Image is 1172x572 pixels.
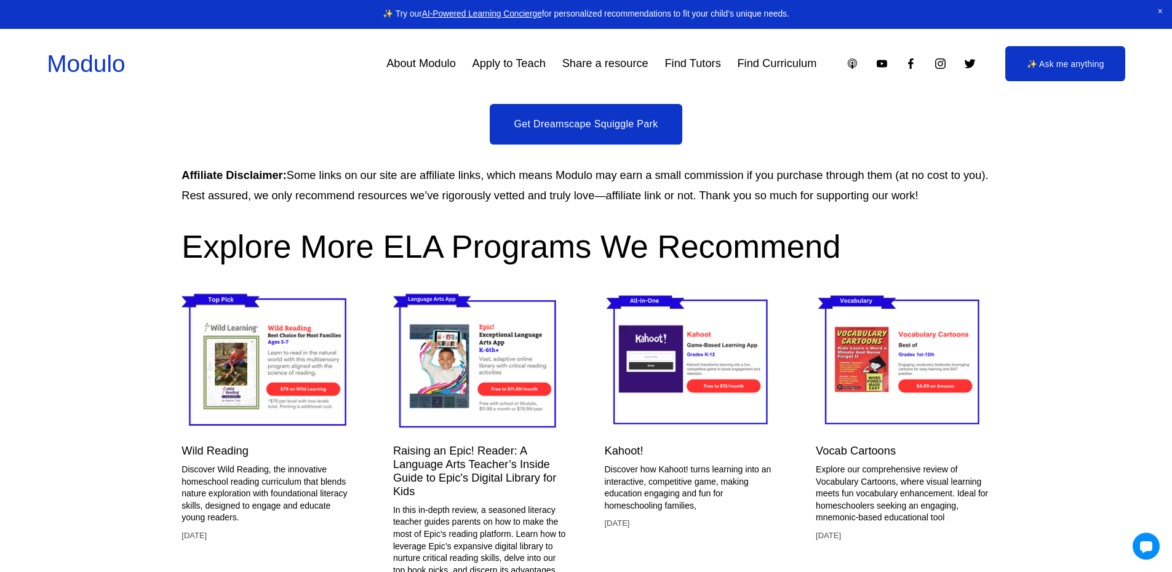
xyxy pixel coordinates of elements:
[181,530,207,541] time: [DATE]
[934,57,947,70] a: Instagram
[490,104,683,145] a: Get Dreamscape Squiggle Park
[562,52,648,75] a: Share a resource
[664,52,720,75] a: Find Tutors
[181,169,287,181] strong: Affiliate Disclaimer:
[181,464,356,524] p: Discover Wild Reading, the innovative homeschool reading curriculum that blends nature exploratio...
[472,52,546,75] a: Apply to Teach
[904,57,917,70] a: Facebook
[816,444,896,457] a: Vocab Cartoons
[604,444,643,457] a: Kahoot!
[181,444,249,457] a: Wild Reading
[422,9,542,18] a: AI-Powered Learning Concierge
[816,464,991,524] p: Explore our comprehensive review of Vocabulary Cartoons, where visual learning meets fun vocabula...
[181,165,990,206] p: Some links on our site are affiliate links, which means Modulo may earn a small commission if you...
[816,289,991,435] img: Vocab Cartoons
[846,57,859,70] a: Apple Podcasts
[1005,46,1125,81] a: ✨ Ask me anything
[963,57,976,70] a: Twitter
[393,444,556,498] a: Raising an Epic! Reader: A Language Arts Teacher’s Inside Guide to Epic's Digital Library for Kids
[181,226,990,268] h2: Explore More ELA Programs We Recommend
[604,518,629,529] time: [DATE]
[393,289,568,435] img: Raising an Epic! Reader: A Language Arts Teacher’s Inside Guide to Epic's Digital Library for Kids
[386,52,456,75] a: About Modulo
[816,530,841,541] time: [DATE]
[47,50,125,77] a: Modulo
[737,52,816,75] a: Find Curriculum
[875,57,888,70] a: YouTube
[181,289,356,435] img: Wild Reading
[604,289,779,435] img: Kahoot!
[604,464,779,512] p: Discover how Kahoot! turns learning into an interactive, competitive game, making education engag...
